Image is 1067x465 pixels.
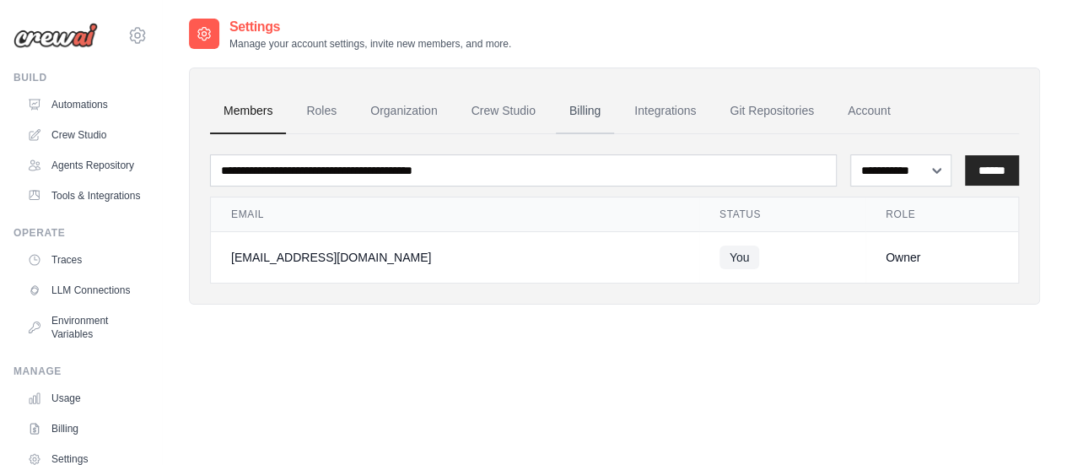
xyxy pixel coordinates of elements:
a: Organization [357,89,450,134]
a: Usage [20,385,148,412]
a: Tools & Integrations [20,182,148,209]
div: Owner [886,249,998,266]
a: Traces [20,246,148,273]
div: [EMAIL_ADDRESS][DOMAIN_NAME] [231,249,679,266]
a: Crew Studio [458,89,549,134]
div: Manage [13,365,148,378]
a: Environment Variables [20,307,148,348]
th: Role [865,197,1018,232]
th: Status [699,197,865,232]
th: Email [211,197,699,232]
a: Agents Repository [20,152,148,179]
div: Operate [13,226,148,240]
a: Members [210,89,286,134]
a: Billing [20,415,148,442]
img: Logo [13,23,98,48]
a: Account [834,89,904,134]
a: Integrations [621,89,709,134]
a: Roles [293,89,350,134]
a: Crew Studio [20,122,148,149]
a: Automations [20,91,148,118]
a: Git Repositories [716,89,827,134]
a: LLM Connections [20,277,148,304]
a: Billing [556,89,614,134]
h2: Settings [229,17,511,37]
span: You [719,246,760,269]
p: Manage your account settings, invite new members, and more. [229,37,511,51]
div: Build [13,71,148,84]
